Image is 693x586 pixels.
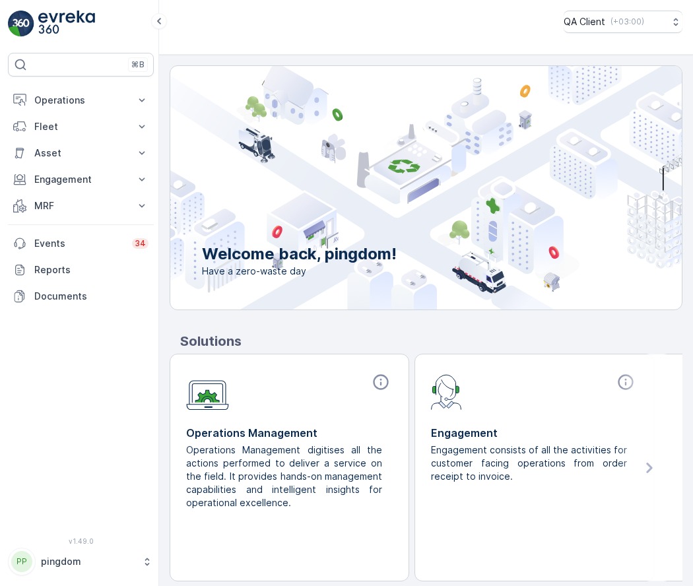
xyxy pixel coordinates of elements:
[431,425,638,441] p: Engagement
[8,257,154,283] a: Reports
[41,555,135,568] p: pingdom
[11,551,32,572] div: PP
[8,140,154,166] button: Asset
[186,425,393,441] p: Operations Management
[431,373,462,410] img: module-icon
[34,173,127,186] p: Engagement
[8,230,154,257] a: Events34
[38,11,95,37] img: logo_light-DOdMpM7g.png
[8,166,154,193] button: Engagement
[8,87,154,114] button: Operations
[186,443,382,509] p: Operations Management digitises all the actions performed to deliver a service on the field. It p...
[202,244,397,265] p: Welcome back, pingdom!
[8,548,154,575] button: PPpingdom
[431,443,627,483] p: Engagement consists of all the activities for customer facing operations from order receipt to in...
[564,11,682,33] button: QA Client(+03:00)
[111,66,682,309] img: city illustration
[202,265,397,278] span: Have a zero-waste day
[34,146,127,160] p: Asset
[8,11,34,37] img: logo
[564,15,605,28] p: QA Client
[610,16,644,27] p: ( +03:00 )
[180,331,682,351] p: Solutions
[186,373,229,410] img: module-icon
[34,120,127,133] p: Fleet
[131,59,145,70] p: ⌘B
[135,238,146,249] p: 34
[34,199,127,212] p: MRF
[34,263,148,277] p: Reports
[8,283,154,309] a: Documents
[8,193,154,219] button: MRF
[8,537,154,545] span: v 1.49.0
[8,114,154,140] button: Fleet
[34,94,127,107] p: Operations
[34,290,148,303] p: Documents
[34,237,124,250] p: Events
